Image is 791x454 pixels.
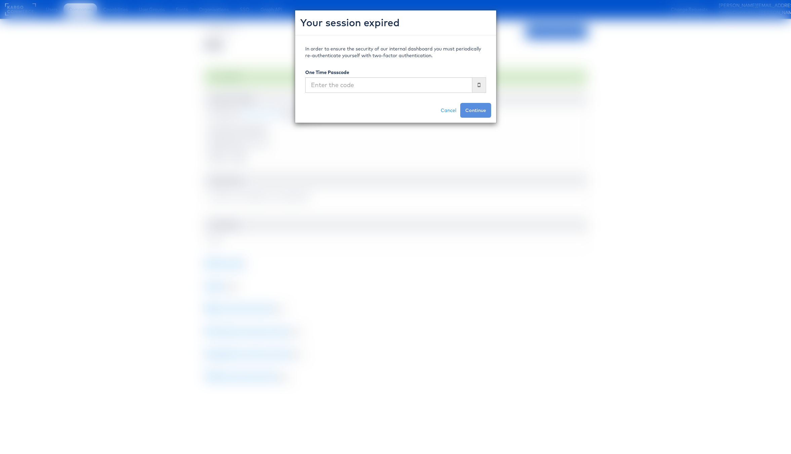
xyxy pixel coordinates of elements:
[300,15,491,30] h2: Your session expired
[437,103,460,118] a: Cancel
[460,103,491,118] button: Continue
[305,45,486,59] p: In order to ensure the security of our internal dashboard you must periodically re-authenticate y...
[305,69,349,76] label: One Time Passcode
[305,77,472,93] input: Enter the code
